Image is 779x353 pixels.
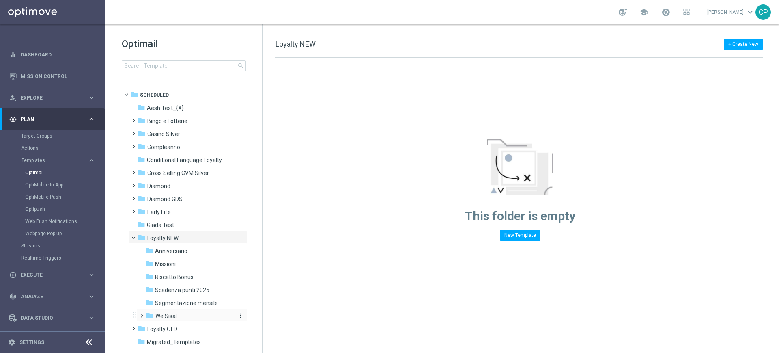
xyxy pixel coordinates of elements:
[145,260,153,268] i: folder
[138,182,146,190] i: folder
[639,8,648,17] span: school
[9,94,88,102] div: Explore
[9,293,88,300] div: Analyze
[88,157,95,165] i: keyboard_arrow_right
[147,130,180,138] span: Casino Silver
[21,145,84,152] a: Actions
[147,338,201,346] span: Migrated_Templates
[706,6,755,18] a: [PERSON_NAME]keyboard_arrow_down
[9,293,96,300] button: track_changes Analyze keyboard_arrow_right
[9,116,96,123] button: gps_fixed Plan keyboard_arrow_right
[21,294,88,299] span: Analyze
[21,154,105,240] div: Templates
[130,91,138,99] i: folder
[236,312,244,320] button: more_vert
[155,299,218,307] span: Segmentazione mensile
[155,273,194,281] span: Riscatto Bonus
[137,156,145,164] i: folder
[145,299,153,307] i: folder
[147,195,183,203] span: Diamond GDS
[88,271,95,279] i: keyboard_arrow_right
[22,158,88,163] div: Templates
[21,95,88,100] span: Explore
[9,116,88,123] div: Plan
[9,65,95,87] div: Mission Control
[138,130,146,138] i: folder
[147,156,222,164] span: Conditional Language Loyalty
[21,329,85,350] a: Optibot
[21,130,105,142] div: Target Groups
[147,169,209,177] span: Cross Selling CVM Silver
[138,143,146,151] i: folder
[25,179,105,191] div: OptiMobile In-App
[147,117,187,125] span: Bingo e Lotterie
[25,169,84,176] a: Optimail
[500,230,540,241] button: New Template
[9,116,17,123] i: gps_fixed
[487,139,553,195] img: emptyStateManageTemplates.jpg
[275,40,316,48] span: Loyalty NEW
[155,247,187,255] span: Anniversario
[21,117,88,122] span: Plan
[9,314,88,322] div: Data Studio
[9,272,96,278] button: play_circle_outline Execute keyboard_arrow_right
[9,271,17,279] i: play_circle_outline
[9,95,96,101] button: person_search Explore keyboard_arrow_right
[9,73,96,80] button: Mission Control
[138,195,146,203] i: folder
[21,273,88,277] span: Execute
[25,182,84,188] a: OptiMobile In-App
[21,157,96,164] button: Templates keyboard_arrow_right
[21,252,105,264] div: Realtime Triggers
[746,8,755,17] span: keyboard_arrow_down
[155,260,176,268] span: Missioni
[25,191,105,203] div: OptiMobile Push
[9,329,95,350] div: Optibot
[145,247,153,255] i: folder
[25,230,84,237] a: Webpage Pop-up
[137,104,145,112] i: folder
[8,339,15,346] i: settings
[21,316,88,321] span: Data Studio
[9,52,96,58] button: equalizer Dashboard
[237,63,244,69] span: search
[138,117,146,125] i: folder
[25,215,105,227] div: Web Push Notifications
[755,4,771,20] div: CP
[147,234,179,242] span: Loyalty NEW
[21,133,84,139] a: Target Groups
[21,255,84,261] a: Realtime Triggers
[138,208,146,216] i: folder
[146,312,154,320] i: folder
[237,312,244,319] i: more_vert
[9,315,96,321] button: Data Studio keyboard_arrow_right
[155,286,209,294] span: Scadenza punti 2025
[9,271,88,279] div: Execute
[25,167,105,179] div: Optimail
[88,292,95,300] i: keyboard_arrow_right
[25,227,105,240] div: Webpage Pop-up
[88,115,95,123] i: keyboard_arrow_right
[122,60,246,71] input: Search Template
[25,206,84,212] a: Optipush
[465,209,575,223] span: This folder is empty
[147,325,177,333] span: Loyalty OLD
[147,182,170,190] span: Diamond
[88,314,95,322] i: keyboard_arrow_right
[147,143,180,151] span: Compleanno
[21,240,105,252] div: Streams
[145,273,153,281] i: folder
[138,169,146,177] i: folder
[140,91,169,99] span: Scheduled
[147,208,171,216] span: Early Life
[25,203,105,215] div: Optipush
[9,94,17,102] i: person_search
[155,312,177,320] span: We Sisal
[147,104,184,112] span: Aesh Test_{X}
